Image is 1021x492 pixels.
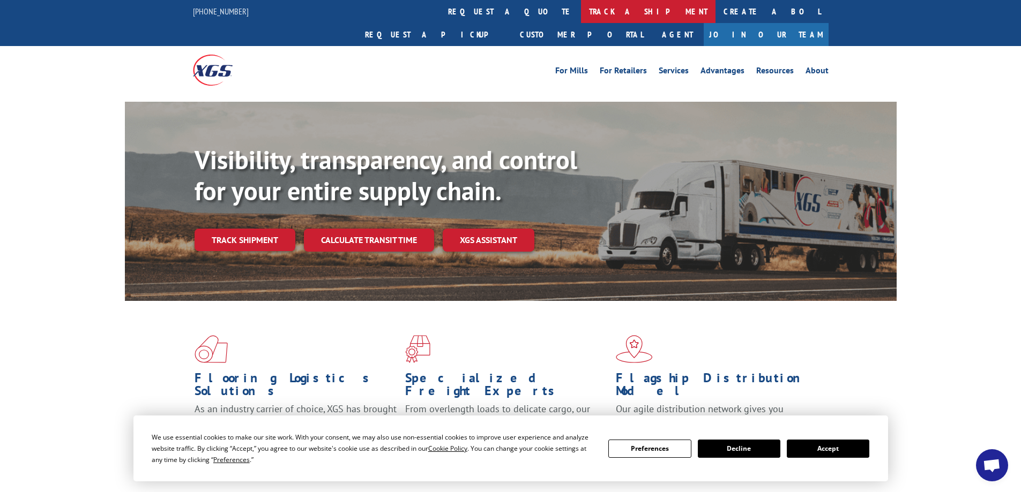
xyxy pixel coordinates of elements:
[357,23,512,46] a: Request a pickup
[428,444,467,453] span: Cookie Policy
[405,372,608,403] h1: Specialized Freight Experts
[616,372,818,403] h1: Flagship Distribution Model
[659,66,689,78] a: Services
[616,335,653,363] img: xgs-icon-flagship-distribution-model-red
[787,440,869,458] button: Accept
[704,23,829,46] a: Join Our Team
[213,455,250,464] span: Preferences
[600,66,647,78] a: For Retailers
[195,335,228,363] img: xgs-icon-total-supply-chain-intelligence-red
[806,66,829,78] a: About
[700,66,744,78] a: Advantages
[133,415,888,481] div: Cookie Consent Prompt
[195,143,577,207] b: Visibility, transparency, and control for your entire supply chain.
[405,403,608,450] p: From overlength loads to delicate cargo, our experienced staff knows the best way to move your fr...
[195,403,397,441] span: As an industry carrier of choice, XGS has brought innovation and dedication to flooring logistics...
[976,449,1008,481] div: Open chat
[608,440,691,458] button: Preferences
[152,432,595,465] div: We use essential cookies to make our site work. With your consent, we may also use non-essential ...
[555,66,588,78] a: For Mills
[405,335,430,363] img: xgs-icon-focused-on-flooring-red
[193,6,249,17] a: [PHONE_NUMBER]
[304,229,434,252] a: Calculate transit time
[195,229,295,251] a: Track shipment
[616,403,813,428] span: Our agile distribution network gives you nationwide inventory management on demand.
[195,372,397,403] h1: Flooring Logistics Solutions
[698,440,780,458] button: Decline
[651,23,704,46] a: Agent
[443,229,534,252] a: XGS ASSISTANT
[512,23,651,46] a: Customer Portal
[756,66,794,78] a: Resources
